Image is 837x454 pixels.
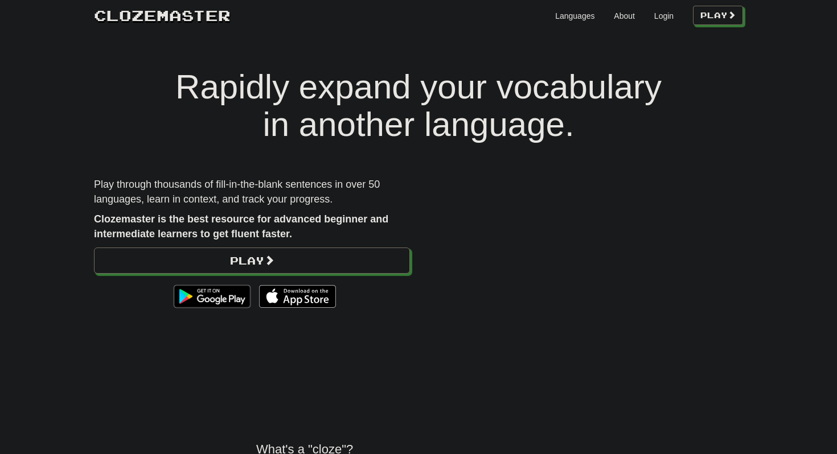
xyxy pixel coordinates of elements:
p: Play through thousands of fill-in-the-blank sentences in over 50 languages, learn in context, and... [94,178,410,207]
a: Clozemaster [94,5,231,26]
strong: Clozemaster is the best resource for advanced beginner and intermediate learners to get fluent fa... [94,213,388,240]
a: Languages [555,10,594,22]
a: About [614,10,635,22]
a: Login [654,10,674,22]
img: Download_on_the_App_Store_Badge_US-UK_135x40-25178aeef6eb6b83b96f5f2d004eda3bffbb37122de64afbaef7... [259,285,336,308]
a: Play [94,247,410,274]
img: Get it on Google Play [168,279,256,313]
a: Play [693,6,743,25]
